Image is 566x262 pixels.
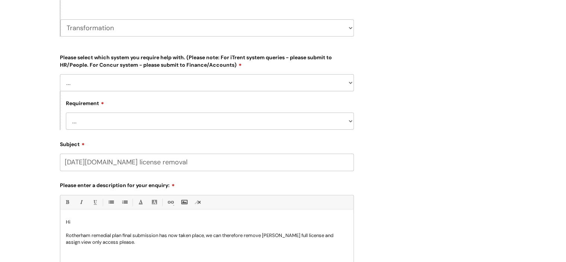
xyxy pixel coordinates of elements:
[120,198,129,207] a: 1. Ordered List (Ctrl-Shift-8)
[76,198,86,207] a: Italic (Ctrl-I)
[136,198,145,207] a: Font Color
[193,198,202,207] a: Remove formatting (Ctrl-\)
[60,139,354,148] label: Subject
[179,198,189,207] a: Insert Image...
[60,53,354,68] label: Please select which system you require help with. (Please note: For iTrent system queries - pleas...
[66,99,104,107] label: Requirement
[66,232,348,246] p: Rotherham remedial plan final submission has now taken place, we can therefore remove [PERSON_NAM...
[106,198,115,207] a: • Unordered List (Ctrl-Shift-7)
[66,219,348,225] p: Hi
[90,198,99,207] a: Underline(Ctrl-U)
[63,198,72,207] a: Bold (Ctrl-B)
[60,180,354,189] label: Please enter a description for your enquiry:
[150,198,159,207] a: Back Color
[166,198,175,207] a: Link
